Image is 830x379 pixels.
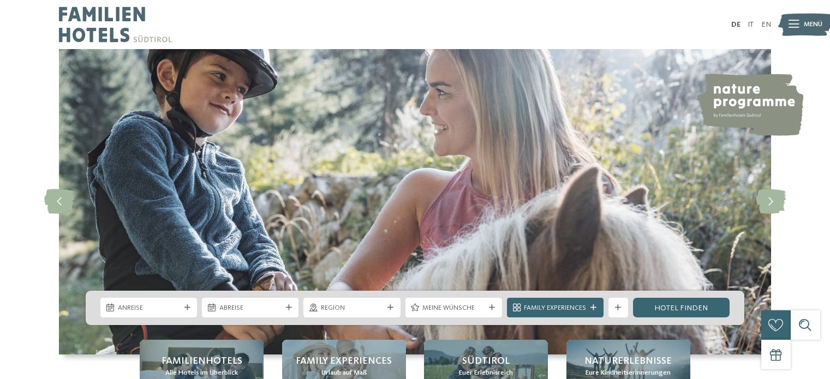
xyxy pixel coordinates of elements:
span: Anreise [118,303,180,313]
a: Hotel finden [633,298,730,317]
span: Euer Erlebnisreich [459,368,513,378]
a: IT [748,21,754,28]
span: Urlaub auf Maß [321,368,367,378]
span: Naturerlebnisse [584,354,672,368]
a: EN [761,21,771,28]
img: nature programme by Familienhotels Südtirol [695,74,803,136]
span: Abreise [219,303,282,313]
a: DE [731,21,741,28]
span: Familienhotels [162,354,242,368]
span: Eure Kindheitserinnerungen [586,368,671,378]
span: Family Experiences [296,354,392,368]
span: Menü [804,20,822,29]
span: Family Experiences [524,303,586,313]
img: Familienhotels Südtirol: The happy family places [59,49,771,354]
span: Region [321,303,383,313]
span: Alle Hotels im Überblick [165,368,238,378]
span: Südtirol [462,354,510,368]
span: Meine Wünsche [422,303,485,313]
